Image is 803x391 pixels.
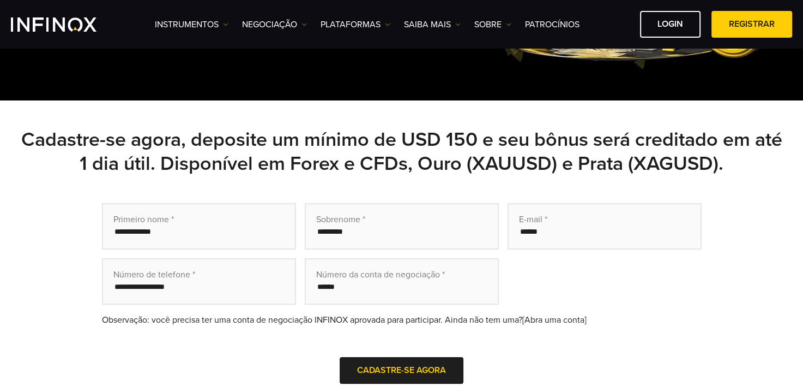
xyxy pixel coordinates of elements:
[525,18,579,31] a: Patrocínios
[102,313,702,327] div: Observação: você precisa ter uma conta de negociação INFINOX aprovada para participar. Ainda não ...
[522,315,587,325] a: [Abra uma conta]
[474,18,511,31] a: SOBRE
[404,18,461,31] a: Saiba mais
[155,18,228,31] a: Instrumentos
[242,18,307,31] a: NEGOCIAÇÃO
[340,357,463,384] button: Cadastre-se agora
[321,18,390,31] a: PLATAFORMAS
[357,365,446,376] span: Cadastre-se agora
[20,128,783,176] h2: Cadastre-se agora, deposite um mínimo de USD 150 e seu bônus será creditado em até 1 dia útil. Di...
[11,17,122,32] a: INFINOX Logo
[711,11,792,38] a: Registrar
[640,11,701,38] a: Login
